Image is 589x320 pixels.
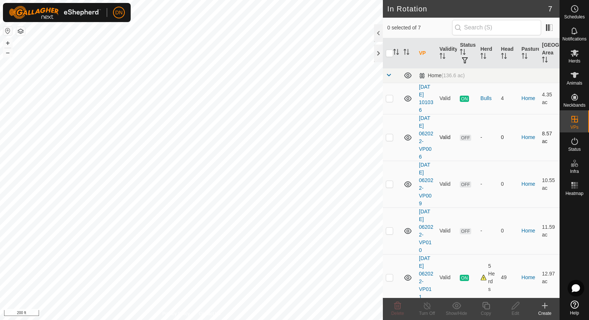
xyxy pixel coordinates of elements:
[539,254,560,301] td: 12.97 ac
[391,311,404,316] span: Delete
[480,54,486,60] p-sorticon: Activate to sort
[480,262,495,293] div: 5 Herds
[539,114,560,161] td: 8.57 ac
[437,207,457,254] td: Valid
[457,38,477,68] th: Status
[440,54,445,60] p-sorticon: Activate to sort
[419,84,433,113] a: [DATE] 101036
[416,38,437,68] th: VP
[460,228,471,234] span: OFF
[480,180,495,188] div: -
[539,38,560,68] th: [GEOGRAPHIC_DATA] Area
[522,228,535,234] a: Home
[570,311,579,315] span: Help
[501,310,530,317] div: Edit
[522,134,535,140] a: Home
[9,6,101,19] img: Gallagher Logo
[570,125,578,129] span: VPs
[442,310,471,317] div: Show/Hide
[437,114,457,161] td: Valid
[460,96,469,102] span: ON
[437,38,457,68] th: Validity
[522,54,528,60] p-sorticon: Activate to sort
[542,58,548,64] p-sorticon: Activate to sort
[419,162,433,206] a: [DATE] 062022-VP009
[3,48,12,57] button: –
[419,115,433,160] a: [DATE] 062022-VP006
[480,95,495,102] div: Bulls
[498,207,519,254] td: 0
[412,310,442,317] div: Turn Off
[419,72,465,79] div: Home
[419,255,433,300] a: [DATE] 062022-VP011
[498,254,519,301] td: 49
[548,3,552,14] span: 7
[530,310,560,317] div: Create
[501,54,507,60] p-sorticon: Activate to sort
[539,207,560,254] td: 11.59 ac
[441,72,465,78] span: (136.6 ac)
[460,50,466,56] p-sorticon: Activate to sort
[498,38,519,68] th: Head
[471,310,501,317] div: Copy
[115,9,123,17] span: DN
[564,15,585,19] span: Schedules
[480,134,495,141] div: -
[419,209,433,253] a: [DATE] 062022-VP010
[199,310,221,317] a: Contact Us
[563,103,585,107] span: Neckbands
[519,38,539,68] th: Pasture
[498,83,519,114] td: 4
[498,161,519,207] td: 0
[568,147,581,152] span: Status
[403,50,409,56] p-sorticon: Activate to sort
[570,169,579,174] span: Infra
[437,161,457,207] td: Valid
[477,38,498,68] th: Herd
[387,24,452,32] span: 0 selected of 7
[568,59,580,63] span: Herds
[16,27,25,36] button: Map Layers
[3,39,12,47] button: +
[437,254,457,301] td: Valid
[393,50,399,56] p-sorticon: Activate to sort
[539,161,560,207] td: 10.55 ac
[162,310,190,317] a: Privacy Policy
[522,274,535,280] a: Home
[460,135,471,141] span: OFF
[460,181,471,188] span: OFF
[565,191,583,196] span: Heatmap
[387,4,548,13] h2: In Rotation
[437,83,457,114] td: Valid
[480,227,495,235] div: -
[522,95,535,101] a: Home
[539,83,560,114] td: 4.35 ac
[567,81,582,85] span: Animals
[460,275,469,281] span: ON
[3,26,12,35] button: Reset Map
[562,37,586,41] span: Notifications
[452,20,541,35] input: Search (S)
[498,114,519,161] td: 0
[522,181,535,187] a: Home
[560,298,589,318] a: Help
